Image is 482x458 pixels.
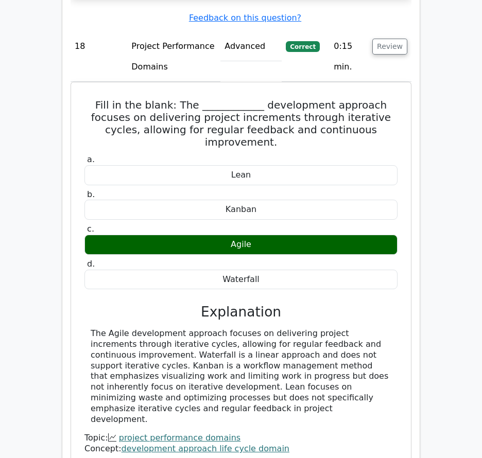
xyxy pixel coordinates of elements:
span: c. [87,224,94,234]
a: development approach life cycle domain [122,444,289,453]
a: Feedback on this question? [189,13,301,23]
button: Review [372,39,407,55]
span: Correct [286,41,319,51]
div: Lean [84,165,398,185]
span: b. [87,189,95,199]
span: a. [87,154,95,164]
div: The Agile development approach focuses on delivering project increments through iterative cycles,... [91,328,391,425]
td: Project Performance Domains [127,32,220,82]
div: Concept: [84,444,398,454]
h3: Explanation [91,304,391,320]
div: Kanban [84,200,398,220]
div: Agile [84,235,398,255]
div: Waterfall [84,270,398,290]
td: 18 [71,32,127,82]
span: d. [87,259,95,269]
td: Advanced [220,32,282,61]
a: project performance domains [119,433,240,443]
div: Topic: [84,433,398,444]
td: 0:15 min. [330,32,368,82]
h5: Fill in the blank: The ____________ development approach focuses on delivering project increments... [83,99,399,148]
